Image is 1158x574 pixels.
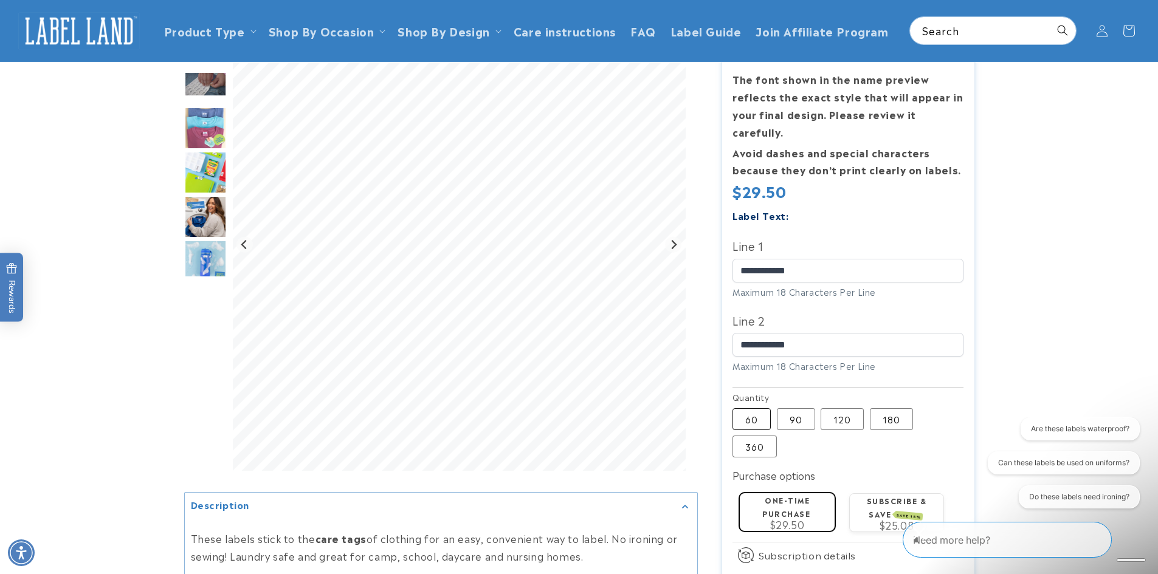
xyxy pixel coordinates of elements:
[732,145,961,177] strong: Avoid dashes and special characters because they don’t print clearly on labels.
[821,408,864,430] label: 120
[970,417,1146,519] iframe: Gorgias live chat conversation starters
[184,196,227,238] div: Go to slide 6
[732,468,815,482] label: Purchase options
[630,24,656,38] span: FAQ
[670,24,742,38] span: Label Guide
[732,310,963,330] label: Line 2
[732,408,771,430] label: 60
[184,196,227,238] img: Stick N' Wear® Labels - Label Land
[770,517,805,531] span: $29.50
[184,240,227,282] div: Go to slide 7
[184,71,227,96] img: null
[18,12,140,50] img: Label Land
[732,285,963,298] div: Maximum 18 Characters Per Line
[759,548,856,562] span: Subscription details
[184,107,227,149] div: Go to slide 4
[870,408,913,430] label: 180
[777,408,815,430] label: 90
[880,518,914,532] span: $25.08
[903,517,1146,562] iframe: Gorgias Floating Chat
[191,530,691,565] p: These labels stick to the of clothing for an easy, convenient way to label. No ironing or sewing!...
[184,107,227,149] img: Stick N' Wear® Labels - Label Land
[895,511,923,521] span: SAVE 15%
[748,16,895,45] a: Join Affiliate Program
[184,63,227,105] div: Go to slide 3
[867,495,927,519] label: Subscribe & save
[10,477,154,513] iframe: Sign Up via Text for Offers
[732,72,963,138] strong: The font shown in the name preview reflects the exact style that will appear in your final design...
[1049,17,1076,44] button: Search
[732,391,770,403] legend: Quantity
[732,208,789,222] label: Label Text:
[514,24,616,38] span: Care instructions
[506,16,623,45] a: Care instructions
[185,493,697,520] summary: Description
[261,16,391,45] summary: Shop By Occasion
[315,531,367,545] strong: care tags
[398,22,489,39] a: Shop By Design
[756,24,888,38] span: Join Affiliate Program
[191,499,250,511] h2: Description
[390,16,506,45] summary: Shop By Design
[236,236,253,253] button: Previous slide
[6,262,18,313] span: Rewards
[164,22,245,39] a: Product Type
[665,236,681,253] button: Next slide
[732,360,963,372] div: Maximum 18 Characters Per Line
[623,16,663,45] a: FAQ
[269,24,374,38] span: Shop By Occasion
[184,151,227,194] img: Stick N' Wear® Labels - Label Land
[732,236,963,255] label: Line 1
[663,16,749,45] a: Label Guide
[157,16,261,45] summary: Product Type
[8,539,35,566] div: Accessibility Menu
[14,7,145,54] a: Label Land
[732,180,787,202] span: $29.50
[184,151,227,194] div: Go to slide 5
[732,436,777,457] label: 360
[762,494,810,518] label: One-time purchase
[184,240,227,282] img: Stick N' Wear® Labels - Label Land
